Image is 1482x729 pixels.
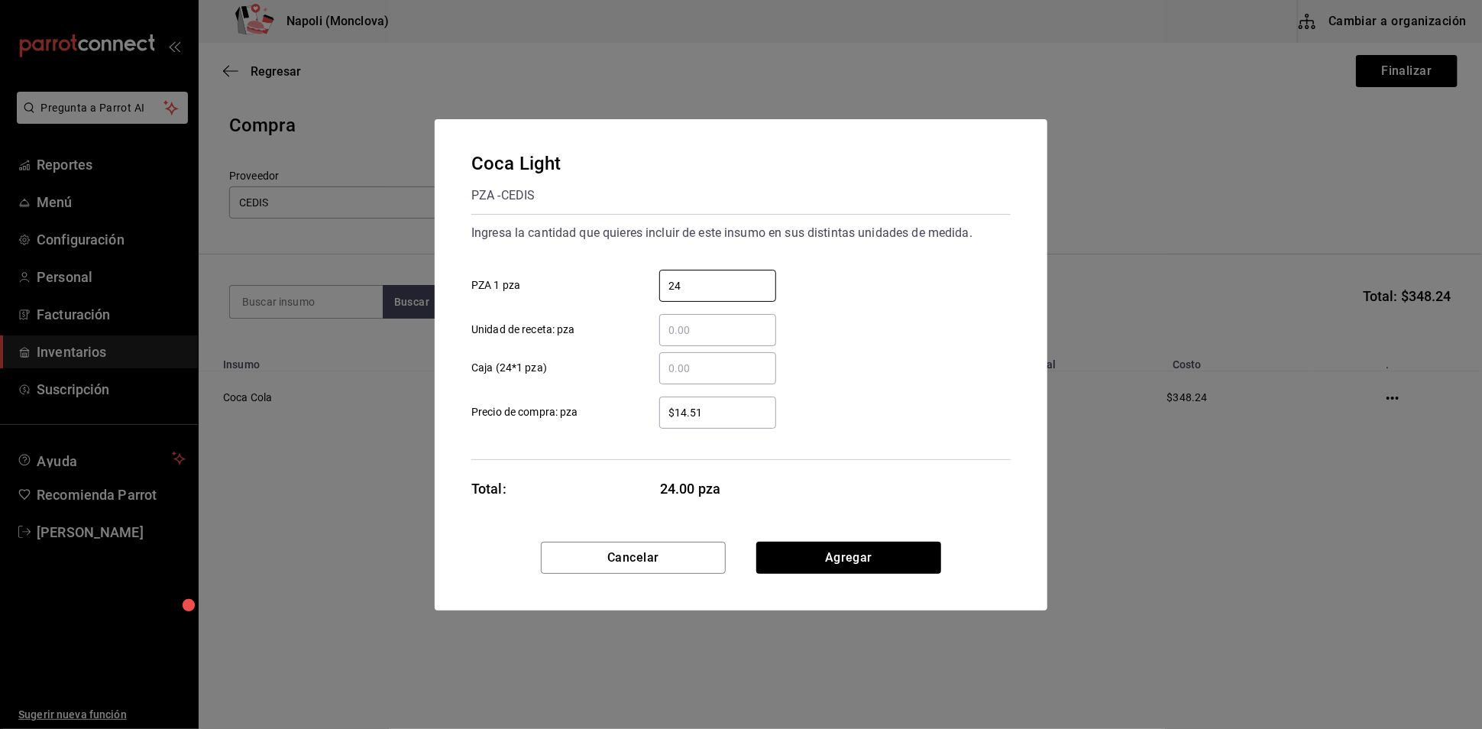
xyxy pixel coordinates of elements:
input: Unidad de receta: pza [659,321,776,339]
span: Precio de compra: pza [471,404,578,420]
span: PZA 1 pza [471,277,520,293]
div: PZA - CEDIS [471,183,561,208]
button: Cancelar [541,542,726,574]
button: Agregar [756,542,941,574]
input: Precio de compra: pza [659,403,776,422]
input: PZA 1 pza [659,277,776,295]
span: Unidad de receta: pza [471,322,575,338]
input: Caja (24*1 pza) [659,359,776,377]
div: Total: [471,478,506,499]
div: Ingresa la cantidad que quieres incluir de este insumo en sus distintas unidades de medida. [471,221,1011,245]
div: Coca Light [471,150,561,177]
span: Caja (24*1 pza) [471,360,547,376]
span: 24.00 pza [660,478,777,499]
